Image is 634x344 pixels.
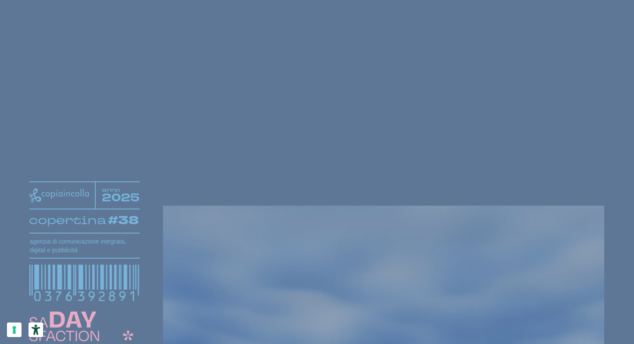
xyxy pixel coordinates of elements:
[29,213,107,228] tspan: copertina
[28,322,43,337] button: Strumenti di accessibilità
[108,213,139,229] tspan: #38
[29,237,140,254] h1: agenzia di comunicazione integrata, digital e pubblicità
[7,322,22,337] button: Le tue preferenze relative al consenso per le tecnologie di tracciamento
[102,186,121,194] tspan: anno
[102,191,140,205] tspan: 2025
